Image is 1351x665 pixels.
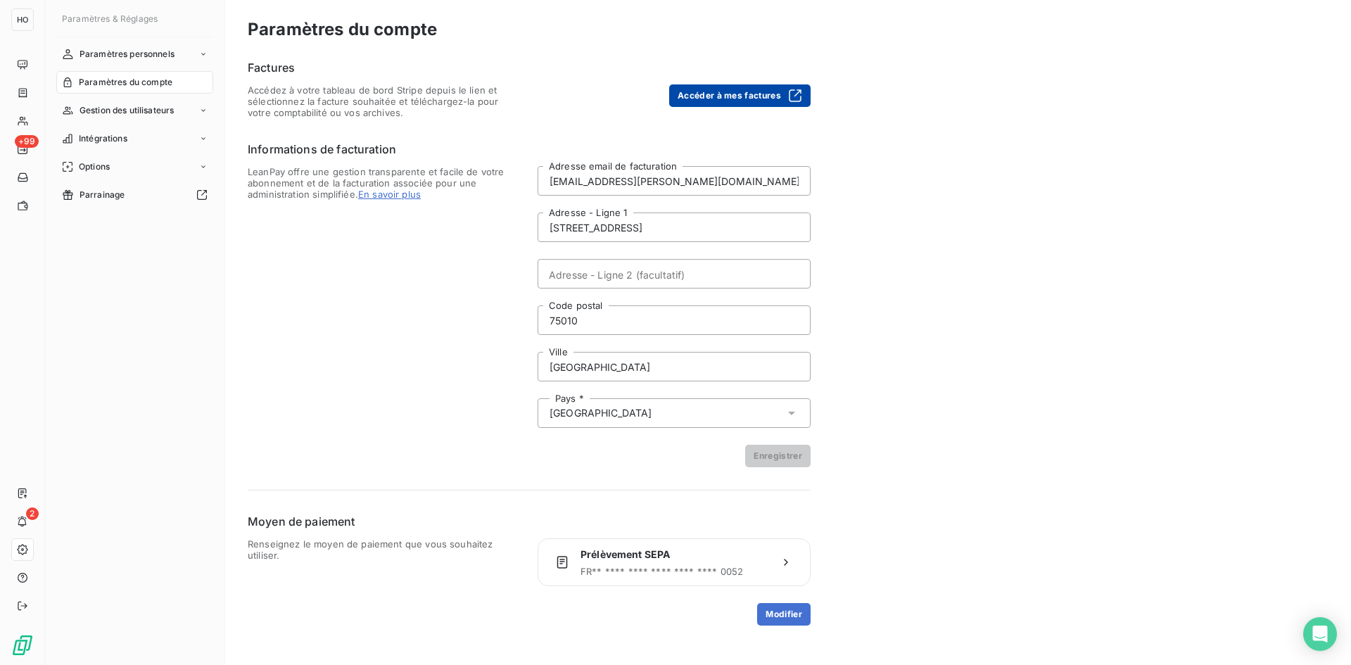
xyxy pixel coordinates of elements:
img: Logo LeanPay [11,634,34,657]
span: En savoir plus [358,189,421,200]
button: Enregistrer [745,445,811,467]
span: [GEOGRAPHIC_DATA] [550,406,652,420]
input: placeholder [538,305,811,335]
button: Accéder à mes factures [669,84,811,107]
h6: Moyen de paiement [248,513,811,530]
h6: Factures [248,59,811,76]
a: Paramètres du compte [56,71,213,94]
span: Options [79,160,110,173]
h3: Paramètres du compte [248,17,1328,42]
span: Accédez à votre tableau de bord Stripe depuis le lien et sélectionnez la facture souhaitée et tél... [248,84,521,118]
span: LeanPay offre une gestion transparente et facile de votre abonnement et de la facturation associé... [248,166,521,467]
span: Paramètres & Réglages [62,13,158,24]
span: 2 [26,507,39,520]
span: Intégrations [79,132,127,145]
a: Parrainage [56,184,213,206]
span: Parrainage [80,189,125,201]
span: Paramètres du compte [79,76,172,89]
div: HO [11,8,34,31]
input: placeholder [538,352,811,381]
h6: Informations de facturation [248,141,811,158]
input: placeholder [538,166,811,196]
input: placeholder [538,259,811,289]
span: Prélèvement SEPA [581,547,768,562]
div: Open Intercom Messenger [1303,617,1337,651]
span: +99 [15,135,39,148]
input: placeholder [538,213,811,242]
span: Gestion des utilisateurs [80,104,175,117]
button: Modifier [757,603,811,626]
span: Renseignez le moyen de paiement que vous souhaitez utiliser. [248,538,521,626]
span: Paramètres personnels [80,48,175,61]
